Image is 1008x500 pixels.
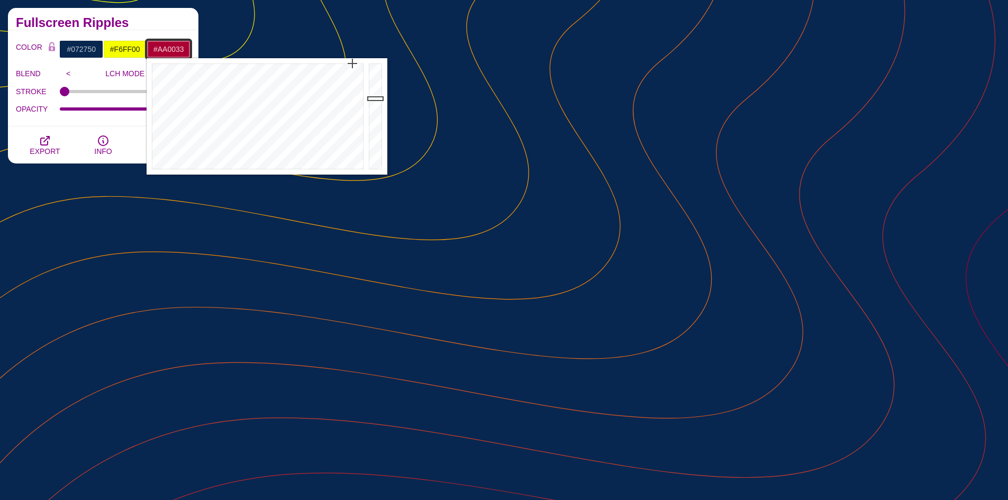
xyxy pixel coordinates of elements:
[94,147,112,156] span: INFO
[44,40,60,55] button: Color Lock
[16,126,74,163] button: EXPORT
[16,19,190,27] h2: Fullscreen Ripples
[77,69,174,78] p: LCH MODE
[60,66,77,81] input: <
[132,126,190,163] button: HIDE UI
[16,40,44,58] label: COLOR
[16,102,60,116] label: OPACITY
[30,147,60,156] span: EXPORT
[16,67,60,80] label: BLEND
[16,85,60,98] label: STROKE
[74,126,132,163] button: INFO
